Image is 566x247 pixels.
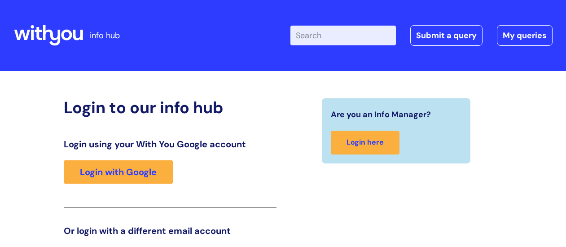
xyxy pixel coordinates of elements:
[331,107,431,122] span: Are you an Info Manager?
[90,28,120,43] p: info hub
[331,131,399,154] a: Login here
[497,25,553,46] a: My queries
[64,98,276,117] h2: Login to our info hub
[410,25,483,46] a: Submit a query
[64,160,173,184] a: Login with Google
[64,225,276,236] h3: Or login with a different email account
[290,26,396,45] input: Search
[64,139,276,150] h3: Login using your With You Google account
